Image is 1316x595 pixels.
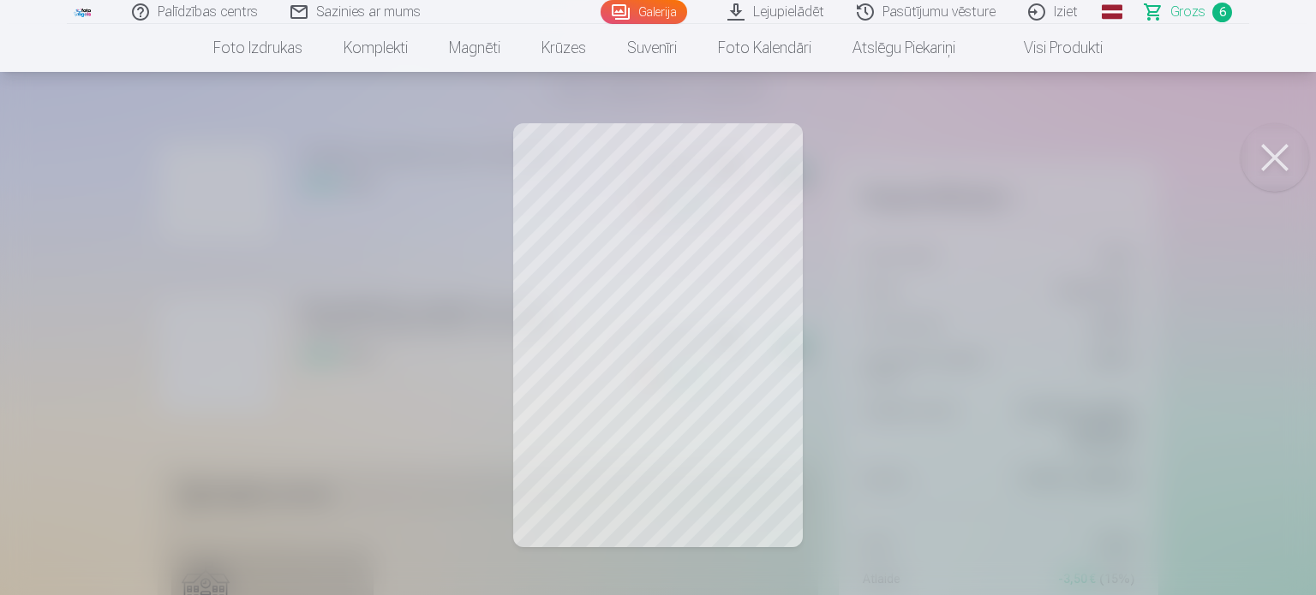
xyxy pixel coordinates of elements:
a: Visi produkti [976,24,1123,72]
span: 6 [1212,3,1232,22]
a: Komplekti [323,24,428,72]
a: Magnēti [428,24,521,72]
a: Krūzes [521,24,607,72]
img: /fa1 [74,7,93,17]
span: Grozs [1170,2,1205,22]
a: Foto izdrukas [193,24,323,72]
a: Suvenīri [607,24,697,72]
a: Foto kalendāri [697,24,832,72]
a: Atslēgu piekariņi [832,24,976,72]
